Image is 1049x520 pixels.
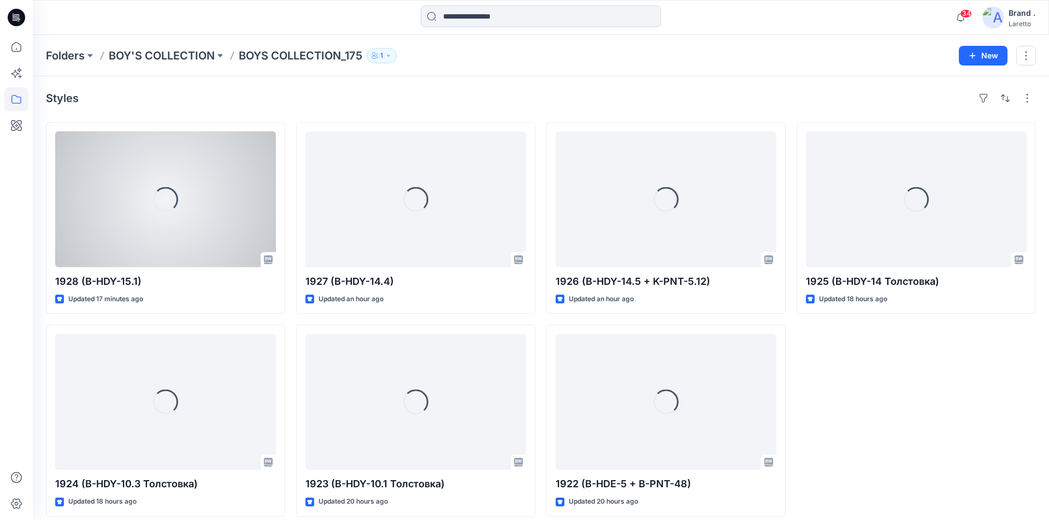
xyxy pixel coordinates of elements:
span: 34 [960,9,972,18]
p: 1923 (B-HDY-10.1 Толстовка) [305,476,526,492]
p: 1 [380,50,383,62]
p: 1927 (B-HDY-14.4) [305,274,526,289]
p: Updated 17 minutes ago [68,294,143,305]
p: Updated 18 hours ago [819,294,887,305]
p: 1926 (B-HDY-14.5 + K-PNT-5.12) [556,274,776,289]
p: Updated 20 hours ago [569,496,638,507]
p: 1928 (B-HDY-15.1) [55,274,276,289]
p: Updated an hour ago [569,294,634,305]
img: avatar [982,7,1004,28]
button: New [959,46,1007,65]
p: Updated an hour ago [319,294,384,305]
a: Folders [46,48,85,63]
a: BOY'S COLLECTION [109,48,215,63]
p: BOYS COLLECTION_175 [239,48,362,63]
p: 1922 (B-HDE-5 + B-PNT-48) [556,476,776,492]
div: Laretto [1009,20,1035,28]
p: 1925 (B-HDY-14 Толстовка) [806,274,1027,289]
div: Brand . [1009,7,1035,20]
p: Updated 18 hours ago [68,496,137,507]
h4: Styles [46,92,79,105]
button: 1 [367,48,397,63]
p: 1924 (B-HDY-10.3 Толстовка) [55,476,276,492]
p: Updated 20 hours ago [319,496,388,507]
